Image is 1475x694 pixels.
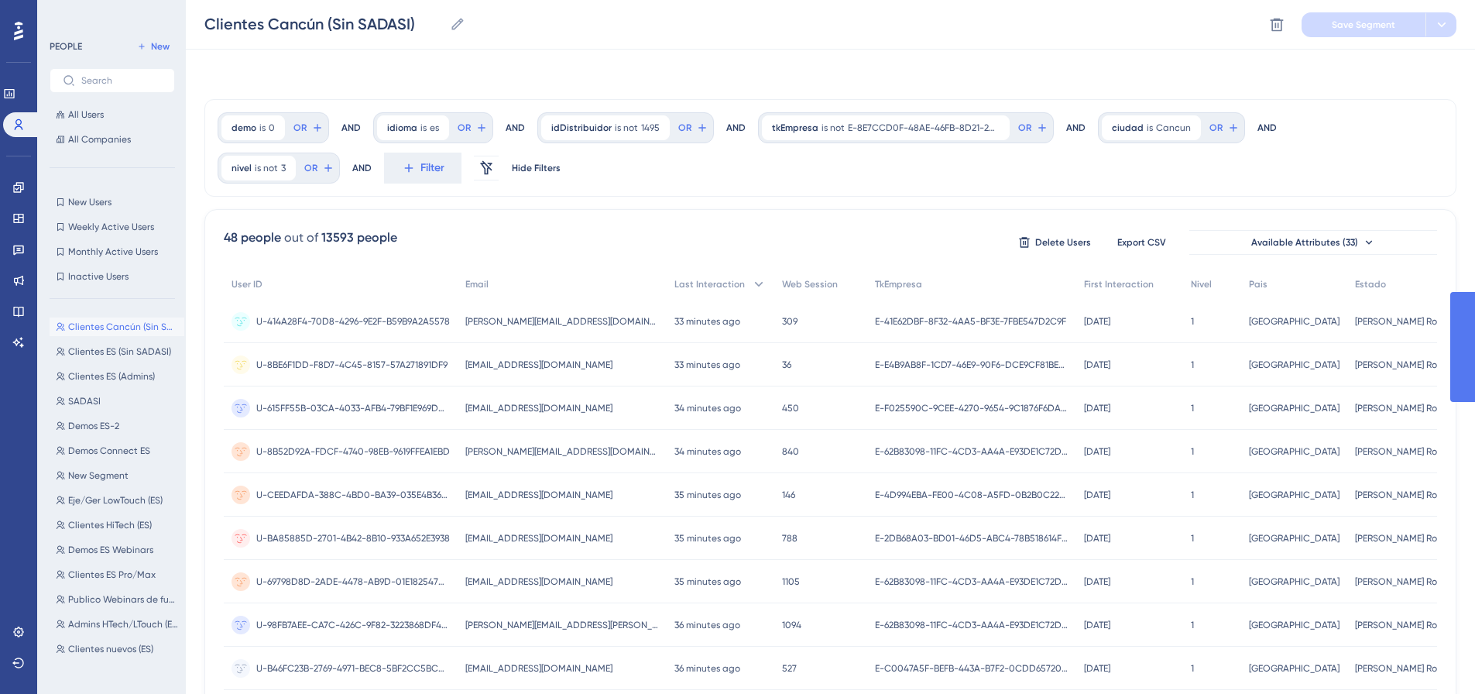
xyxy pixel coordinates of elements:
span: 1 [1191,489,1194,501]
button: Publico Webinars de funciones [50,590,184,609]
span: [EMAIL_ADDRESS][DOMAIN_NAME] [465,489,612,501]
span: [GEOGRAPHIC_DATA] [1249,575,1340,588]
span: [PERSON_NAME] Roo [1355,489,1442,501]
time: [DATE] [1084,576,1110,587]
span: 1495 [641,122,660,134]
button: Filter [384,153,461,184]
span: 146 [782,489,795,501]
div: PEOPLE [50,40,82,53]
button: Delete Users [1016,230,1093,255]
span: [GEOGRAPHIC_DATA] [1249,445,1340,458]
button: Demos Connect ES [50,441,184,460]
span: Demos Connect ES [68,445,150,457]
button: Admins HTech/LTouch (ES) [50,615,184,634]
div: AND [352,153,372,184]
span: OR [1018,122,1031,134]
span: E-E4B9AB8F-1CD7-46E9-90F6-DCE9CF81BE8A [875,359,1069,371]
span: U-8BE6F1DD-F8D7-4C45-8157-57A271891DF9 [256,359,448,371]
span: is [259,122,266,134]
span: Demos ES Webinars [68,544,153,556]
span: U-B46FC23B-2769-4971-BEC8-5BF2CC5BCA6D [256,662,450,675]
button: Clientes ES (Sin SADASI) [50,342,184,361]
span: Admins HTech/LTouch (ES) [68,618,178,630]
button: Clientes ES (Admins) [50,367,184,386]
time: [DATE] [1084,446,1110,457]
span: Eje/Ger LowTouch (ES) [68,494,163,507]
button: Monthly Active Users [50,242,175,261]
span: U-CEEDAFDA-388C-4BD0-BA39-035E4B363054 [256,489,450,501]
div: AND [1257,112,1277,143]
iframe: UserGuiding AI Assistant Launcher [1410,633,1456,679]
span: E-62B83098-11FC-4CD3-AA4A-E93DE1C72D6B [875,445,1069,458]
span: Clientes ES Pro/Max [68,569,156,581]
button: Eje/Ger LowTouch (ES) [50,491,184,510]
time: 34 minutes ago [674,446,741,457]
span: idioma [387,122,417,134]
span: is not [615,122,638,134]
span: idDistribuidor [551,122,612,134]
time: [DATE] [1084,533,1110,544]
span: [PERSON_NAME][EMAIL_ADDRESS][DOMAIN_NAME] [465,315,659,328]
span: [GEOGRAPHIC_DATA] [1249,359,1340,371]
span: Monthly Active Users [68,246,158,258]
button: OR [1207,115,1241,140]
button: OR [302,156,336,180]
span: 1 [1191,402,1194,414]
span: Clientes ES (Sin SADASI) [68,345,171,358]
span: [PERSON_NAME] Roo [1355,662,1442,675]
time: [DATE] [1084,490,1110,500]
span: TkEmpresa [875,278,922,290]
input: Search [81,75,162,86]
span: SADASI [68,395,101,407]
span: [GEOGRAPHIC_DATA] [1249,662,1340,675]
span: All Users [68,108,104,121]
div: 48 people [224,228,281,247]
span: [EMAIL_ADDRESS][DOMAIN_NAME] [465,662,612,675]
button: Save Segment [1302,12,1425,37]
div: AND [726,112,746,143]
time: 33 minutes ago [674,359,740,370]
time: 33 minutes ago [674,316,740,327]
span: 3 [281,162,286,174]
span: Filter [420,159,444,177]
span: U-69798D8D-2ADE-4478-AB9D-01E182547C2C [256,575,450,588]
button: New Users [50,193,175,211]
div: out of [284,228,318,247]
span: [PERSON_NAME][EMAIL_ADDRESS][DOMAIN_NAME] [465,445,659,458]
span: E-8E7CCD0F-48AE-46FB-8D21-28D3EF7BFB71 [848,122,1000,134]
button: Demos ES-2 [50,417,184,435]
time: [DATE] [1084,359,1110,370]
span: 1105 [782,575,800,588]
span: is not [822,122,845,134]
span: 527 [782,662,797,675]
button: Inactive Users [50,267,175,286]
span: E-4D994EBA-FE00-4C08-A5FD-0B2B0C2299DA [875,489,1069,501]
span: Clientes HiTech (ES) [68,519,152,531]
button: Clientes nuevos (ES) [50,640,184,658]
span: Inactive Users [68,270,129,283]
time: [DATE] [1084,663,1110,674]
span: Delete Users [1035,236,1091,249]
span: ciudad [1112,122,1144,134]
span: [GEOGRAPHIC_DATA] [1249,489,1340,501]
time: 34 minutes ago [674,403,741,414]
button: Clientes ES Pro/Max [50,565,184,584]
div: AND [341,112,361,143]
input: Segment Name [204,13,444,35]
span: E-F025590C-9CEE-4270-9654-9C1876F6DAE3 [875,402,1069,414]
span: U-BA85885D-2701-4B42-8B10-933A652E3938 [256,532,450,545]
button: OR [455,115,489,140]
span: 1 [1191,359,1194,371]
span: is [420,122,427,134]
span: [PERSON_NAME] Roo [1355,445,1442,458]
span: OR [678,122,691,134]
span: [GEOGRAPHIC_DATA] [1249,402,1340,414]
div: AND [506,112,525,143]
span: U-615FF55B-03CA-4033-AFB4-79BF1E969D00 [256,402,450,414]
span: [PERSON_NAME] Roo [1355,359,1442,371]
span: U-414A28F4-70D8-4296-9E2F-B59B9A2A5578 [256,315,450,328]
span: OR [458,122,471,134]
span: 36 [782,359,791,371]
span: Clientes nuevos (ES) [68,643,153,655]
span: Estado [1355,278,1386,290]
